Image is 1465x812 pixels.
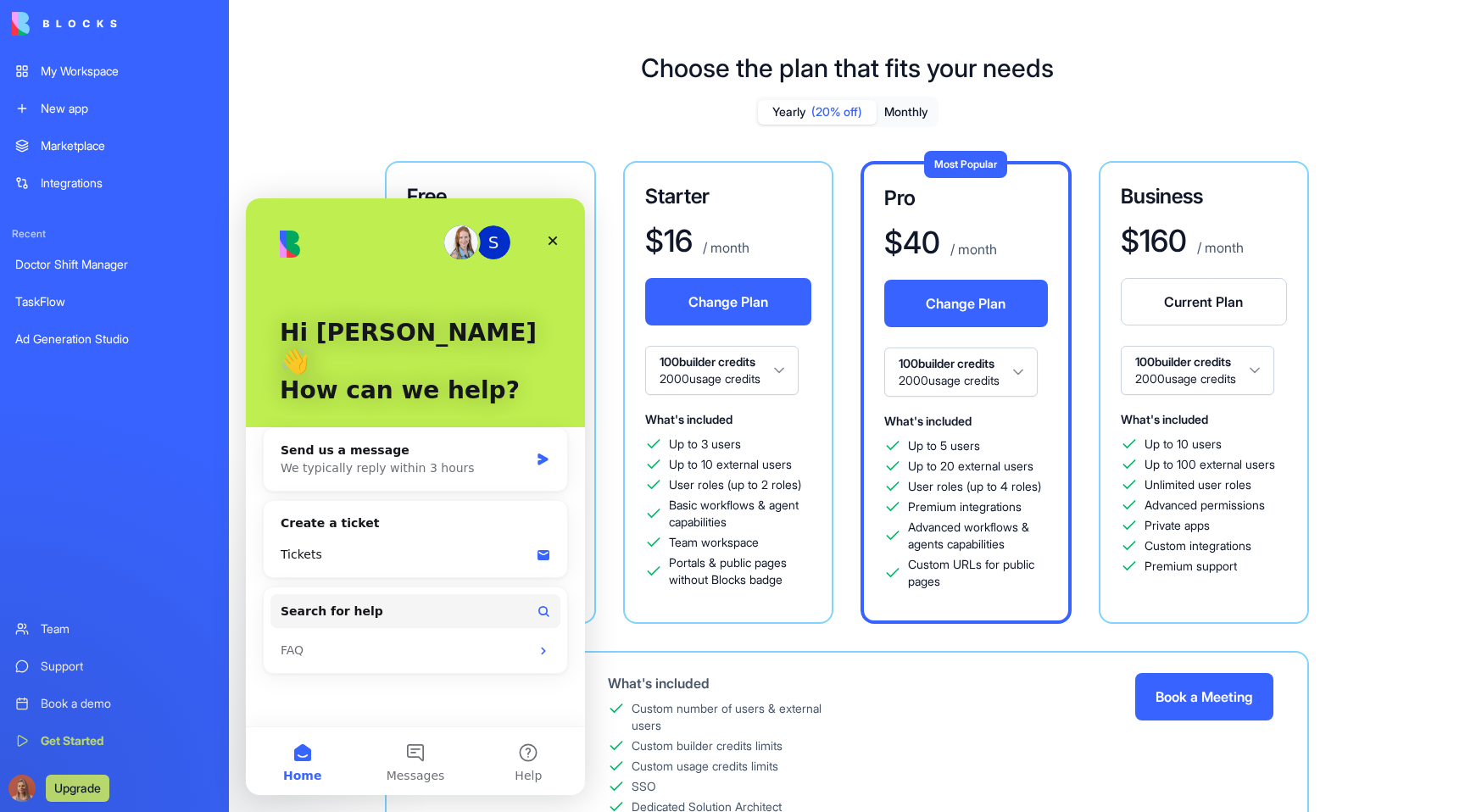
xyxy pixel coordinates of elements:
[645,183,812,210] h3: Starter
[5,285,224,319] a: TaskFlow
[884,280,1048,327] button: Change Plan
[1121,183,1288,210] h3: Business
[1145,476,1251,493] span: Unlimited user roles
[46,779,109,796] a: Upgrade
[1145,517,1210,534] span: Private apps
[5,612,224,646] a: Team
[407,183,574,210] h3: Free
[908,478,1041,495] span: User roles (up to 4 roles)
[908,556,1048,590] span: Custom URLs for public pages
[632,737,783,754] div: Custom builder credits limits
[645,224,693,258] h1: $ 16
[5,322,224,356] a: Ad Generation Studio
[5,54,224,88] a: My Workspace
[608,673,844,693] div: What's included
[884,225,940,259] h1: $ 40
[5,129,224,163] a: Marketplace
[669,476,801,493] span: User roles (up to 2 roles)
[632,700,844,734] div: Custom number of users & external users
[947,239,997,259] p: / month
[645,412,732,426] span: What's included
[5,687,224,720] a: Book a demo
[632,758,778,775] div: Custom usage credits limits
[15,293,214,310] div: TaskFlow
[1145,558,1237,575] span: Premium support
[908,498,1022,515] span: Premium integrations
[5,649,224,683] a: Support
[41,732,214,749] div: Get Started
[1145,537,1251,554] span: Custom integrations
[811,103,862,120] span: (20% off)
[1121,224,1187,258] h1: $ 160
[669,436,741,453] span: Up to 3 users
[1145,456,1275,473] span: Up to 100 external users
[669,534,759,551] span: Team workspace
[632,778,656,795] div: SSO
[669,497,812,531] span: Basic workflows & agent capabilities
[908,519,1048,553] span: Advanced workflows & agents capabilities
[12,12,117,36] img: logo
[246,198,585,795] iframe: Intercom live chat
[5,724,224,758] a: Get Started
[5,166,224,200] a: Integrations
[645,278,812,325] button: Change Plan
[269,571,296,583] span: Help
[934,158,997,170] span: Most Popular
[1145,497,1265,514] span: Advanced permissions
[46,775,109,802] button: Upgrade
[41,620,214,637] div: Team
[758,100,877,125] button: Yearly
[5,227,224,241] span: Recent
[1121,278,1288,325] button: Current Plan
[908,458,1033,475] span: Up to 20 external users
[699,237,749,258] p: / month
[41,175,214,192] div: Integrations
[41,695,214,712] div: Book a demo
[669,554,812,588] span: Portals & public pages without Blocks badge
[669,456,792,473] span: Up to 10 external users
[8,775,36,802] img: Marina_gj5dtt.jpg
[15,256,214,273] div: Doctor Shift Manager
[15,331,214,348] div: Ad Generation Studio
[41,137,214,154] div: Marketplace
[641,53,1054,83] h1: Choose the plan that fits your needs
[41,100,214,117] div: New app
[1145,436,1222,453] span: Up to 10 users
[1194,237,1244,258] p: / month
[884,185,1048,212] h3: Pro
[41,63,214,80] div: My Workspace
[5,247,224,281] a: Doctor Shift Manager
[884,414,972,428] span: What's included
[1135,673,1273,720] button: Book a Meeting
[5,92,224,125] a: New app
[877,100,936,125] button: Monthly
[908,437,980,454] span: Up to 5 users
[1121,412,1208,426] span: What's included
[41,658,214,675] div: Support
